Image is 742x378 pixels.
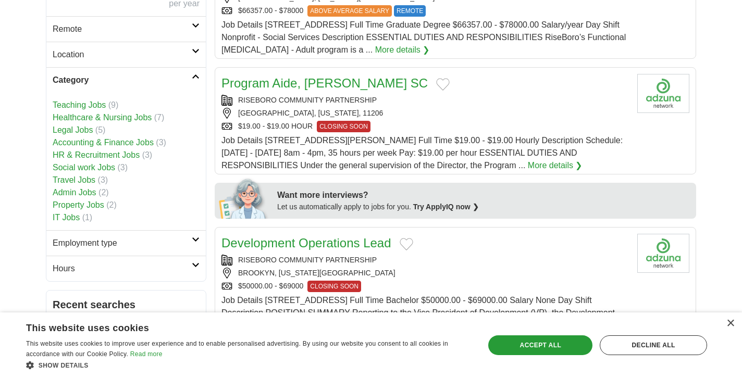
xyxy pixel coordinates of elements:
a: Travel Jobs [53,175,95,184]
a: Remote [46,16,206,42]
button: Add to favorite jobs [436,78,450,91]
a: Location [46,42,206,67]
button: Add to favorite jobs [400,238,413,250]
a: Category [46,67,206,93]
div: BROOKYN, [US_STATE][GEOGRAPHIC_DATA] [221,268,629,279]
a: Healthcare & Nursing Jobs [53,113,152,122]
div: Accept all [488,335,592,355]
span: Job Details [STREET_ADDRESS][PERSON_NAME] Full Time $19.00 - $19.00 Hourly Description Schedule: ... [221,136,623,170]
img: Company logo [637,74,689,113]
span: CLOSING SOON [307,281,361,292]
a: Development Operations Lead [221,236,391,250]
a: Read more, opens a new window [130,350,163,358]
div: This website uses cookies [26,319,445,334]
div: Decline all [600,335,707,355]
img: apply-iq-scientist.png [219,177,269,219]
h2: Recent searches [53,297,200,312]
h2: Hours [53,262,192,275]
a: More details ❯ [375,44,430,56]
div: [GEOGRAPHIC_DATA], [US_STATE], 11206 [221,108,629,119]
span: (1) [82,213,93,222]
h2: Location [53,48,192,61]
span: (9) [108,100,119,109]
div: Want more interviews? [277,189,690,201]
span: (3) [98,175,108,184]
div: RISEBORO COMMUNITY PARTNERSHIP [221,95,629,106]
span: (2) [106,200,117,209]
span: This website uses cookies to improve user experience and to enable personalised advertising. By u... [26,340,448,358]
h2: Employment type [53,237,192,249]
a: Hours [46,256,206,281]
span: (3) [118,163,128,172]
a: Social work Jobs [53,163,115,172]
a: HR & Recruitment Jobs [53,150,140,159]
span: (3) [142,150,153,159]
span: Show details [39,362,89,369]
div: $50000.00 - $69000 [221,281,629,292]
div: $19.00 - $19.00 HOUR [221,121,629,132]
span: REMOTE [394,5,426,17]
a: Property Jobs [53,200,104,209]
div: $66357.00 - $78000 [221,5,629,17]
div: Let us automatically apply to jobs for you. [277,201,690,212]
span: ABOVE AVERAGE SALARY [307,5,392,17]
a: Accounting & Finance Jobs [53,138,154,147]
h2: Category [53,74,192,86]
a: Teaching Jobs [53,100,106,109]
a: More details ❯ [528,159,583,172]
span: (3) [156,138,166,147]
span: (5) [95,125,106,134]
a: IT Jobs [53,213,80,222]
span: Job Details [STREET_ADDRESS] Full Time Bachelor $50000.00 - $69000.00 Salary None Day Shift Descr... [221,296,615,330]
a: Admin Jobs [53,188,96,197]
a: Program Aide, [PERSON_NAME] SC [221,76,428,90]
div: Close [726,320,734,327]
a: Try ApplyIQ now ❯ [413,203,479,211]
a: Legal Jobs [53,125,93,134]
span: CLOSING SOON [317,121,370,132]
span: (2) [98,188,109,197]
h2: Remote [53,23,192,35]
div: Show details [26,360,471,370]
img: Company logo [637,234,689,273]
div: RISEBORO COMMUNITY PARTNERSHIP [221,255,629,266]
span: (7) [154,113,165,122]
a: Employment type [46,230,206,256]
span: Job Details [STREET_ADDRESS] Full Time Graduate Degree $66357.00 - $78000.00 Salary/year Day Shif... [221,20,626,54]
